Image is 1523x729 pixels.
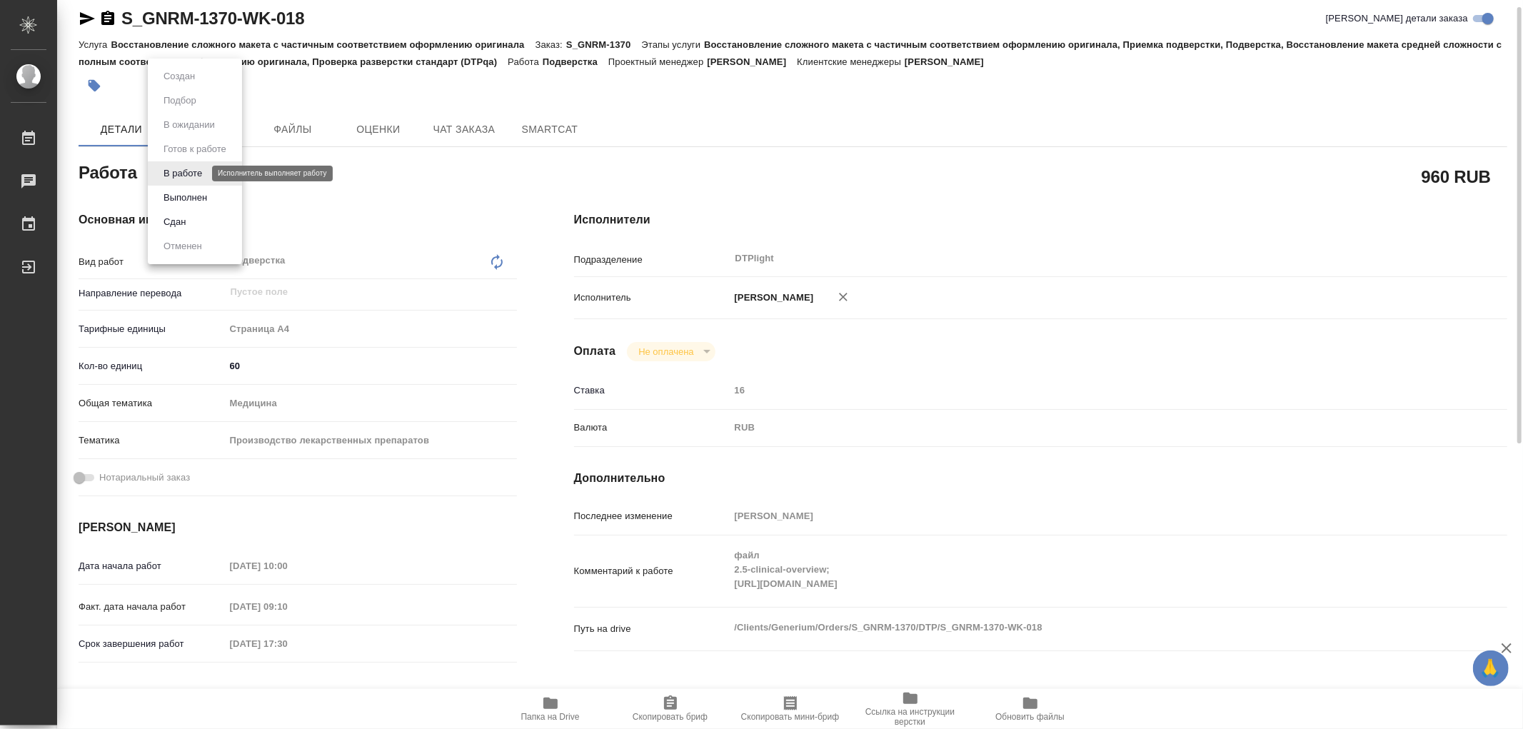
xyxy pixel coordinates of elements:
[159,166,206,181] button: В работе
[159,190,211,206] button: Выполнен
[159,117,219,133] button: В ожидании
[159,214,190,230] button: Сдан
[159,141,231,157] button: Готов к работе
[159,238,206,254] button: Отменен
[159,93,201,109] button: Подбор
[159,69,199,84] button: Создан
